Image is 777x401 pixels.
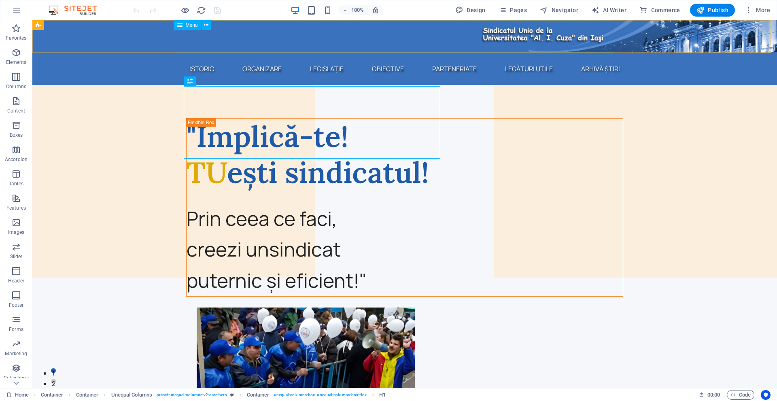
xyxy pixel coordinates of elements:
[230,393,234,397] i: This element is a customizable preset
[761,390,771,400] button: Usercentrics
[197,6,206,15] i: Reload page
[6,59,27,66] p: Elements
[19,348,23,353] button: 1
[8,278,24,284] p: Header
[155,390,227,400] span: . preset-unequal-columns-v2-care-hero
[10,253,23,260] p: Slider
[452,4,489,17] div: Design (Ctrl+Alt+Y)
[5,350,27,357] p: Marketing
[636,4,684,17] button: Commerce
[9,326,23,333] p: Forms
[372,6,379,14] i: On resize automatically adjust zoom level to fit chosen device.
[7,108,25,114] p: Content
[339,5,367,15] button: 100%
[591,6,626,14] span: AI Writer
[19,359,23,363] button: 2
[5,156,28,163] p: Accordion
[111,390,152,400] span: Click to select. Double-click to edit
[41,390,386,400] nav: breadcrumb
[696,6,728,14] span: Publish
[452,4,489,17] button: Design
[196,5,206,15] button: reload
[272,390,366,400] span: . unequal-columns-box .unequal-columns-box-flex
[76,390,99,400] span: Click to select. Double-click to edit
[186,23,198,28] span: Menu
[8,229,25,236] p: Images
[455,6,486,14] span: Design
[6,83,26,90] p: Columns
[495,4,530,17] button: Pages
[730,390,751,400] span: Code
[9,302,23,308] p: Footer
[690,4,735,17] button: Publish
[588,4,630,17] button: AI Writer
[727,390,754,400] button: Code
[713,392,714,398] span: :
[41,390,64,400] span: Click to select. Double-click to edit
[6,205,26,211] p: Features
[707,390,720,400] span: 00 00
[741,4,773,17] button: More
[10,132,23,138] p: Boxes
[639,6,680,14] span: Commerce
[351,5,364,15] h6: 100%
[6,35,26,41] p: Favorites
[9,180,23,187] p: Tables
[499,6,527,14] span: Pages
[247,390,270,400] span: Click to select. Double-click to edit
[745,6,770,14] span: More
[4,375,28,381] p: Collections
[180,5,190,15] button: Click here to leave preview mode and continue editing
[699,390,720,400] h6: Session time
[379,390,386,400] span: Click to select. Double-click to edit
[6,390,29,400] a: Click to cancel selection. Double-click to open Pages
[540,6,578,14] span: Navigator
[47,5,107,15] img: Editor Logo
[537,4,582,17] button: Navigator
